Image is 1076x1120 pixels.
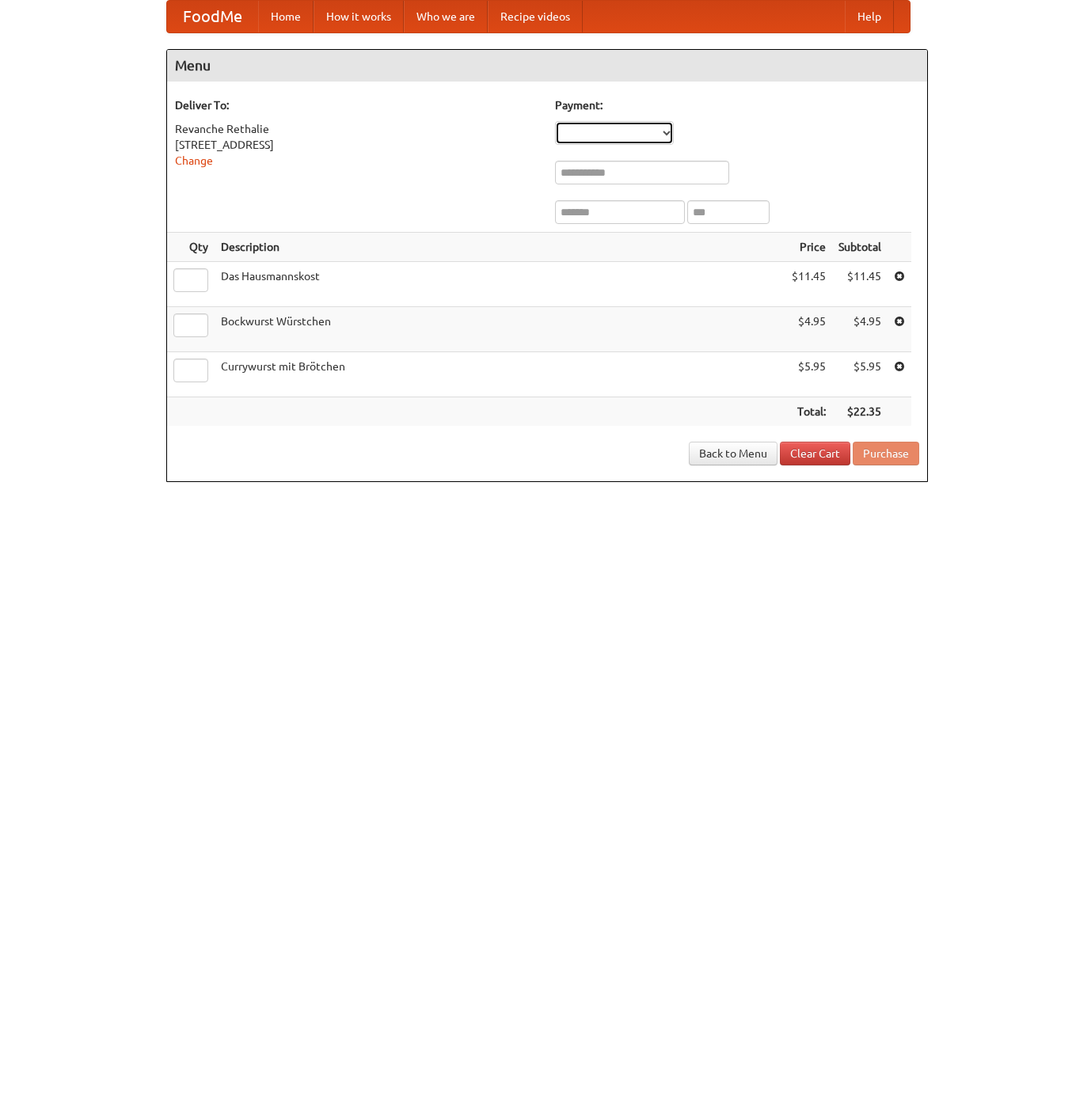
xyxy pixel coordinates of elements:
[785,352,832,397] td: $5.95
[832,262,888,307] td: $11.45
[167,50,927,82] h4: Menu
[258,1,314,32] a: Home
[785,397,832,427] th: Total:
[314,1,404,32] a: How it works
[832,233,888,262] th: Subtotal
[175,137,539,153] div: [STREET_ADDRESS]
[853,442,919,465] button: Purchase
[785,307,832,352] td: $4.95
[832,352,888,397] td: $5.95
[689,442,778,465] a: Back to Menu
[832,397,888,427] th: $22.35
[404,1,488,32] a: Who we are
[215,233,785,262] th: Description
[167,1,258,32] a: FoodMe
[780,442,850,465] a: Clear Cart
[215,307,785,352] td: Bockwurst Würstchen
[555,97,919,113] h5: Payment:
[175,154,213,167] a: Change
[488,1,583,32] a: Recipe videos
[832,307,888,352] td: $4.95
[785,233,832,262] th: Price
[785,262,832,307] td: $11.45
[845,1,894,32] a: Help
[175,121,539,137] div: Revanche Rethalie
[175,97,539,113] h5: Deliver To:
[215,262,785,307] td: Das Hausmannskost
[167,233,215,262] th: Qty
[215,352,785,397] td: Currywurst mit Brötchen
